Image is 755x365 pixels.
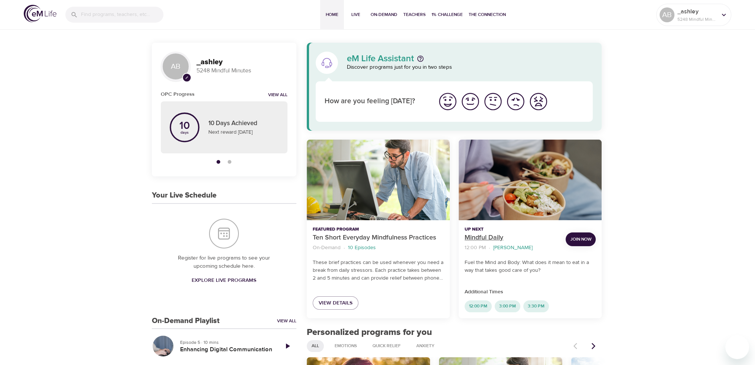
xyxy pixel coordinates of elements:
[495,303,520,309] span: 3:00 PM
[152,335,174,357] button: Enhancing Digital Communication
[152,191,217,200] h3: Your Live Schedule
[436,90,459,113] button: I'm feeling great
[208,119,279,128] p: 10 Days Achieved
[268,92,287,98] a: View all notifications
[180,339,273,346] p: Episode 5 · 10 mins
[152,317,219,325] h3: On-Demand Playlist
[465,226,560,233] p: Up Next
[523,300,549,312] div: 3:30 PM
[313,244,341,252] p: On-Demand
[307,343,323,349] span: All
[677,7,717,16] p: _ashley
[437,91,458,112] img: great
[330,340,362,352] div: Emotions
[495,300,520,312] div: 3:00 PM
[180,346,273,353] h5: Enhancing Digital Communication
[313,233,444,243] p: Ten Short Everyday Mindfulness Practices
[161,90,195,98] h6: OPC Progress
[505,91,526,112] img: bad
[459,140,602,220] button: Mindful Daily
[313,296,358,310] a: View Details
[347,11,365,19] span: Live
[528,91,549,112] img: worst
[348,244,376,252] p: 10 Episodes
[527,90,550,113] button: I'm feeling worst
[725,335,749,359] iframe: Button to launch messaging window
[465,244,486,252] p: 12:00 PM
[196,58,287,66] h3: _ashley
[523,303,549,309] span: 3:30 PM
[325,96,427,107] p: How are you feeling [DATE]?
[167,254,282,271] p: Register for live programs to see your upcoming schedule here.
[189,274,259,287] a: Explore Live Programs
[323,11,341,19] span: Home
[677,16,717,23] p: 5248 Mindful Minutes
[570,235,591,243] span: Join Now
[465,259,596,274] p: Fuel the Mind and Body: What does it mean to eat in a way that takes good care of you?
[161,52,191,81] div: AB
[489,243,490,253] li: ·
[313,259,444,282] p: These brief practices can be used whenever you need a break from daily stressors. Each practice t...
[179,121,190,131] p: 10
[330,343,361,349] span: Emotions
[368,340,406,352] div: Quick Relief
[208,128,279,136] p: Next reward [DATE]
[179,131,190,134] p: days
[24,5,56,22] img: logo
[192,276,256,285] span: Explore Live Programs
[482,90,504,113] button: I'm feeling ok
[460,91,481,112] img: good
[411,340,439,352] div: Anxiety
[403,11,426,19] span: Teachers
[347,54,414,63] p: eM Life Assistant
[319,299,352,308] span: View Details
[321,57,333,69] img: eM Life Assistant
[660,7,674,22] div: AB
[307,140,450,220] button: Ten Short Everyday Mindfulness Practices
[459,90,482,113] button: I'm feeling good
[465,243,560,253] nav: breadcrumb
[493,244,533,252] p: [PERSON_NAME]
[432,11,463,19] span: 1% Challenge
[307,327,602,338] h2: Personalized programs for you
[313,243,444,253] nav: breadcrumb
[469,11,506,19] span: The Connection
[277,318,296,324] a: View All
[368,343,405,349] span: Quick Relief
[465,303,492,309] span: 12:00 PM
[279,337,296,355] a: Play Episode
[196,66,287,75] p: 5248 Mindful Minutes
[344,243,345,253] li: ·
[566,232,596,246] button: Join Now
[313,226,444,233] p: Featured Program
[504,90,527,113] button: I'm feeling bad
[465,233,560,243] p: Mindful Daily
[307,340,324,352] div: All
[347,63,593,72] p: Discover programs just for you in two steps
[371,11,397,19] span: On-Demand
[585,338,602,354] button: Next items
[412,343,439,349] span: Anxiety
[81,7,163,23] input: Find programs, teachers, etc...
[483,91,503,112] img: ok
[209,219,239,248] img: Your Live Schedule
[465,300,492,312] div: 12:00 PM
[465,288,596,296] p: Additional Times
